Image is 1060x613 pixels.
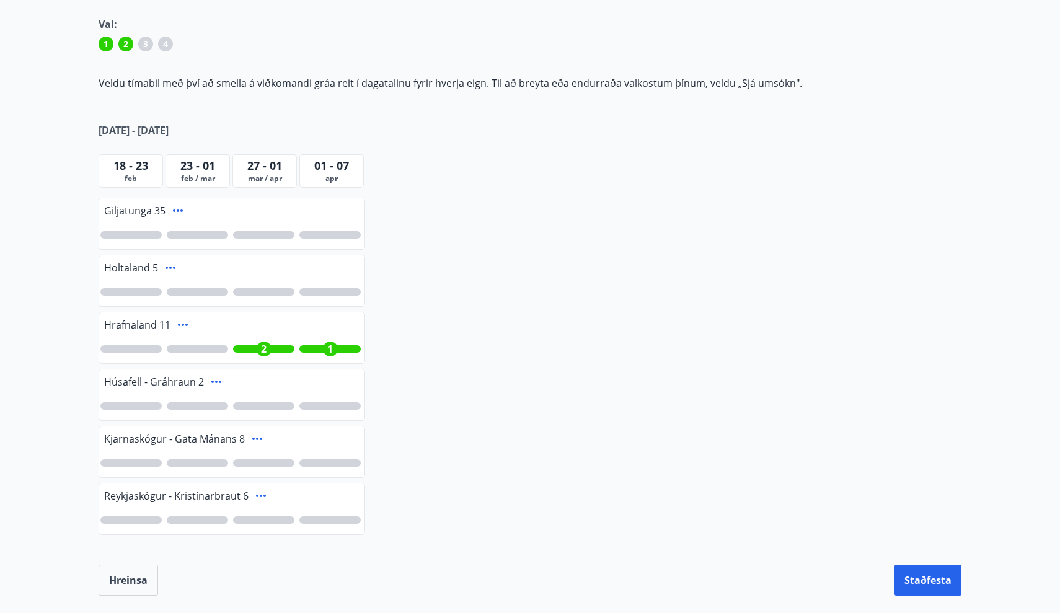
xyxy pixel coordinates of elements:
[104,489,249,503] span: Reykjaskógur - Kristínarbraut 6
[327,342,333,356] span: 1
[104,432,245,446] span: Kjarnaskógur - Gata Mánans 8
[894,565,961,596] button: Staðfesta
[99,565,158,596] button: Hreinsa
[99,123,169,137] span: [DATE] - [DATE]
[123,38,128,50] span: 2
[236,174,294,183] span: mar / apr
[314,158,349,173] span: 01 - 07
[104,261,158,275] span: Holtaland 5
[163,38,168,50] span: 4
[102,174,160,183] span: feb
[113,158,148,173] span: 18 - 23
[180,158,215,173] span: 23 - 01
[247,158,282,173] span: 27 - 01
[104,375,204,389] span: Húsafell - Gráhraun 2
[104,38,108,50] span: 1
[261,342,267,356] span: 2
[143,38,148,50] span: 3
[99,76,961,90] p: Veldu tímabil með því að smella á viðkomandi gráa reit í dagatalinu fyrir hverja eign. Til að bre...
[104,318,170,332] span: Hrafnaland 11
[169,174,227,183] span: feb / mar
[99,17,117,31] span: Val:
[303,174,361,183] span: apr
[104,204,166,218] span: Giljatunga 35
